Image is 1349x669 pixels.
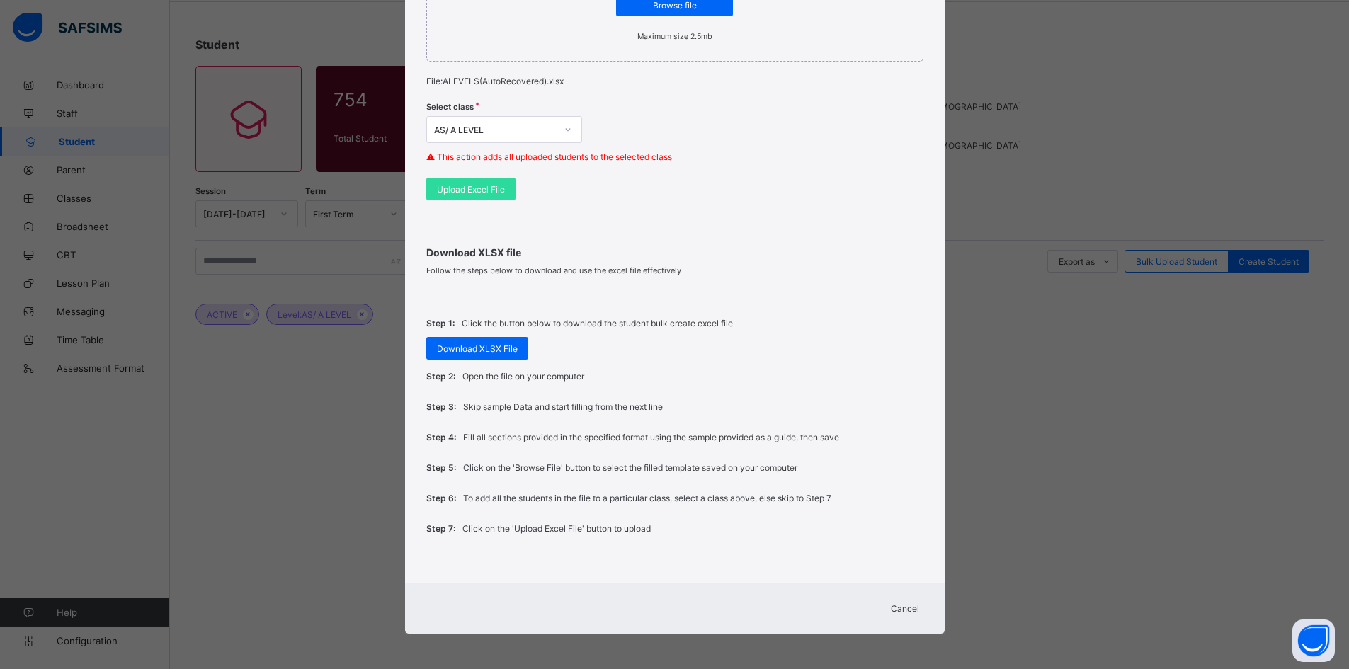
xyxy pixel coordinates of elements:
[426,371,455,382] span: Step 2:
[462,523,651,534] p: Click on the 'Upload Excel File' button to upload
[426,318,455,328] span: Step 1:
[426,265,923,275] span: Follow the steps below to download and use the excel file effectively
[426,151,923,162] p: ⚠ This action adds all uploaded students to the selected class
[437,184,505,195] span: Upload Excel File
[637,32,712,41] small: Maximum size 2.5mb
[462,318,733,328] p: Click the button below to download the student bulk create excel file
[462,371,584,382] p: Open the file on your computer
[426,462,456,473] span: Step 5:
[426,76,923,86] p: File: ALEVELS(AutoRecovered).xlsx
[1292,619,1335,662] button: Open asap
[426,102,474,112] span: Select class
[891,603,919,614] span: Cancel
[426,493,456,503] span: Step 6:
[463,493,831,503] p: To add all the students in the file to a particular class, select a class above, else skip to Step 7
[463,401,663,412] p: Skip sample Data and start filling from the next line
[437,343,518,354] span: Download XLSX File
[426,401,456,412] span: Step 3:
[463,432,839,442] p: Fill all sections provided in the specified format using the sample provided as a guide, then save
[463,462,797,473] p: Click on the 'Browse File' button to select the filled template saved on your computer
[426,523,455,534] span: Step 7:
[426,246,923,258] span: Download XLSX file
[426,432,456,442] span: Step 4:
[434,125,556,135] div: AS/ A LEVEL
